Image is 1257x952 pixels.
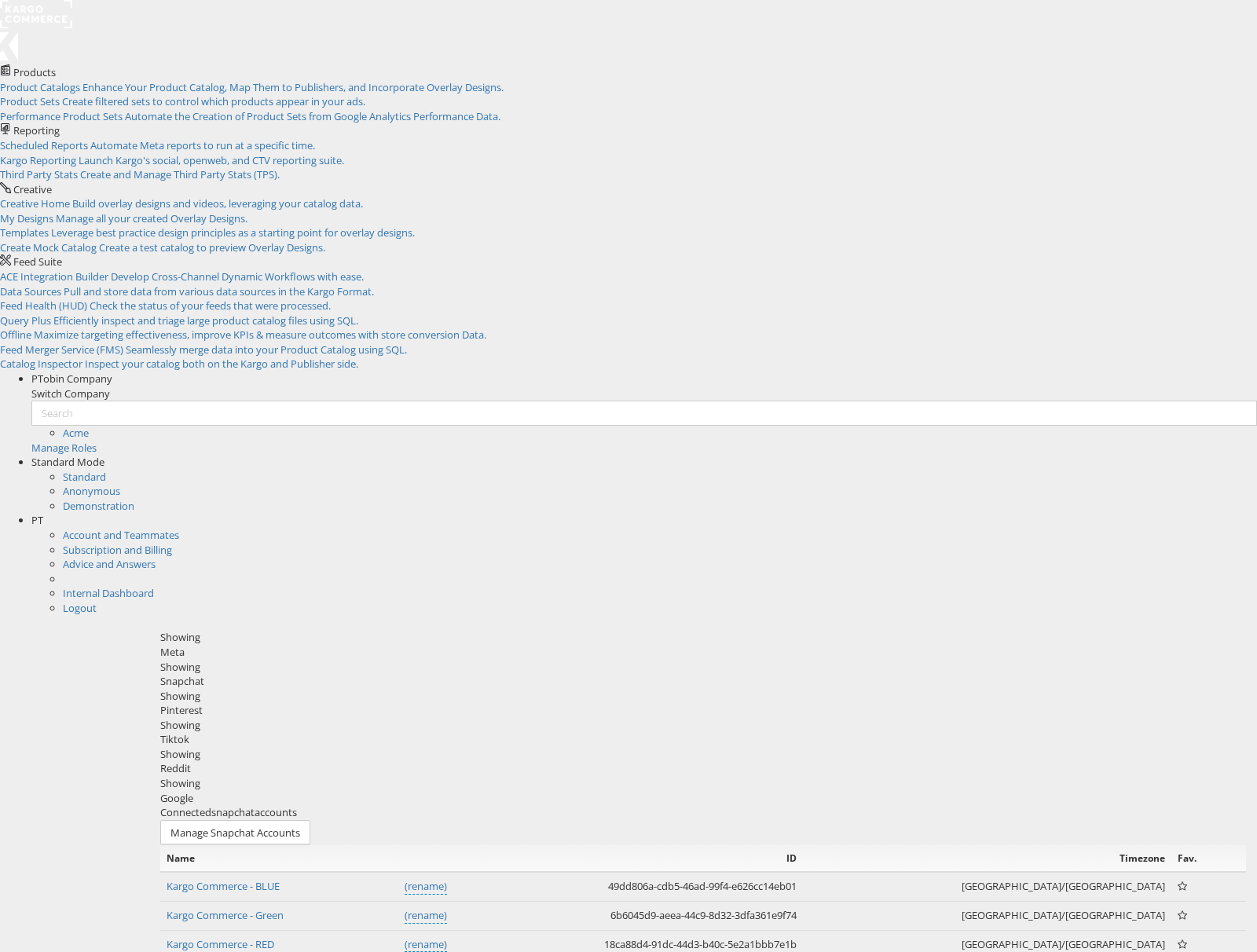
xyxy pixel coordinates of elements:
[160,660,1246,675] div: Showing
[90,138,315,152] span: Automate Meta reports to run at a specific time.
[31,455,104,469] span: Standard Mode
[80,167,280,181] span: Create and Manage Third Party Stats (TPS).
[405,879,447,895] a: (rename)
[211,805,255,819] span: snapchat
[160,718,1246,733] div: Showing
[160,645,1246,660] div: Meta
[63,586,154,600] a: Internal Dashboard
[31,513,43,527] span: PT
[31,441,97,455] a: Manage Roles
[31,401,1257,426] input: Search
[53,313,358,328] span: Efficiently inspect and triage large product catalog files using SQL.
[1171,845,1225,872] th: Fav.
[51,225,415,240] span: Leverage best practice design principles as a starting point for overlay designs.
[160,761,1246,776] div: Reddit
[453,845,803,872] th: ID
[63,601,97,615] a: Logout
[160,630,1246,645] div: Showing
[85,357,358,371] span: Inspect your catalog both on the Kargo and Publisher side.
[167,908,284,922] a: Kargo Commerce - Green
[167,879,280,893] a: Kargo Commerce - BLUE
[160,747,1246,762] div: Showing
[63,543,172,557] a: Subscription and Billing
[803,845,1171,872] th: Timezone
[72,196,363,211] span: Build overlay designs and videos, leveraging your catalog data.
[405,908,447,924] a: (rename)
[13,65,56,79] span: Products
[99,240,325,254] span: Create a test catalog to preview Overlay Designs.
[90,298,331,313] span: Check the status of your feeds that were processed.
[63,470,106,484] a: Standard
[64,284,374,298] span: Pull and store data from various data sources in the Kargo Format.
[125,109,500,123] span: Automate the Creation of Product Sets from Google Analytics Performance Data.
[79,153,344,167] span: Launch Kargo's social, openweb, and CTV reporting suite.
[167,937,274,951] a: Kargo Commerce - RED
[31,372,112,386] span: PTobin Company
[160,845,453,872] th: Name
[31,386,1257,401] div: Switch Company
[803,901,1171,930] td: [GEOGRAPHIC_DATA]/[GEOGRAPHIC_DATA]
[63,426,89,440] a: Acme
[111,269,364,284] span: Develop Cross-Channel Dynamic Workflows with ease.
[34,328,486,342] span: Maximize targeting effectiveness, improve KPIs & measure outcomes with store conversion Data.
[453,901,803,930] td: 6b6045d9-aeea-44c9-8d32-3dfa361e9f74
[13,254,62,269] span: Feed Suite
[13,123,60,137] span: Reporting
[63,557,156,571] a: Advice and Answers
[453,872,803,901] td: 49dd806a-cdb5-46ad-99f4-e626cc14eb01
[160,820,310,846] button: Manage Snapchat Accounts
[803,872,1171,901] td: [GEOGRAPHIC_DATA]/[GEOGRAPHIC_DATA]
[160,776,1246,791] div: Showing
[160,674,1246,689] div: Snapchat
[63,499,134,513] a: Demonstration
[56,211,247,225] span: Manage all your created Overlay Designs.
[126,342,407,357] span: Seamlessly merge data into your Product Catalog using SQL.
[63,484,120,498] a: Anonymous
[160,805,1246,820] div: Connected accounts
[63,528,179,542] a: Account and Teammates
[160,791,1246,806] div: Google
[160,689,1246,704] div: Showing
[82,80,504,94] span: Enhance Your Product Catalog, Map Them to Publishers, and Incorporate Overlay Designs.
[160,703,1246,718] div: Pinterest
[13,182,52,196] span: Creative
[160,732,1246,747] div: Tiktok
[62,94,365,108] span: Create filtered sets to control which products appear in your ads.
